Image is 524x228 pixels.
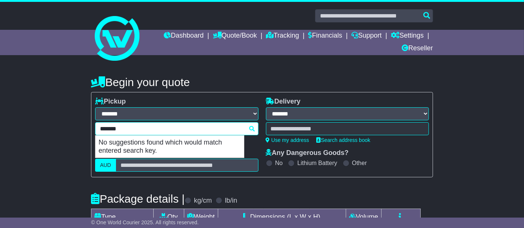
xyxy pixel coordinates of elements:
label: kg/cm [194,197,212,205]
a: Use my address [266,137,309,143]
a: Dashboard [164,30,204,42]
typeahead: Please provide city [95,122,258,135]
label: Any Dangerous Goods? [266,149,349,157]
a: Financials [308,30,342,42]
p: No suggestions found which would match entered search key. [95,136,244,158]
a: Quote/Book [213,30,257,42]
a: Reseller [402,42,433,55]
h4: Package details | [91,193,185,205]
a: Tracking [266,30,299,42]
label: Pickup [95,98,126,106]
label: Lithium Battery [297,159,337,167]
td: Qty [154,209,184,225]
td: Weight [184,209,218,225]
a: Settings [391,30,424,42]
td: Dimensions (L x W x H) [218,209,346,225]
td: Volume [346,209,381,225]
span: © One World Courier 2025. All rights reserved. [91,219,199,225]
label: Other [352,159,367,167]
td: Type [91,209,154,225]
a: Support [351,30,382,42]
a: Search address book [317,137,370,143]
label: No [275,159,283,167]
h4: Begin your quote [91,76,433,88]
label: AUD [95,159,116,172]
label: lb/in [225,197,237,205]
label: Delivery [266,98,301,106]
